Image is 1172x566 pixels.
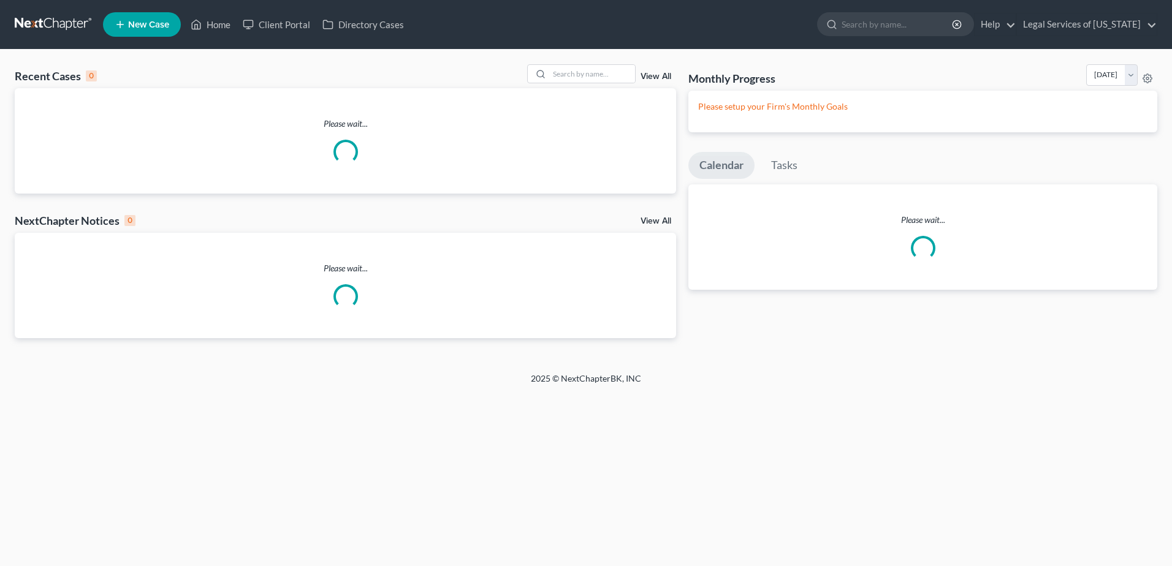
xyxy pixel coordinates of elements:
input: Search by name... [842,13,954,36]
div: Recent Cases [15,69,97,83]
a: Legal Services of [US_STATE] [1017,13,1157,36]
p: Please wait... [15,262,676,274]
a: Client Portal [237,13,316,36]
input: Search by name... [549,65,635,83]
div: 0 [124,215,135,226]
p: Please wait... [688,214,1157,226]
h3: Monthly Progress [688,71,775,86]
div: NextChapter Notices [15,213,135,228]
a: Home [185,13,237,36]
a: Tasks [760,152,809,179]
a: Help [975,13,1016,36]
div: 2025 © NextChapterBK, INC [237,372,935,394]
span: New Case [128,20,169,29]
a: Directory Cases [316,13,410,36]
a: View All [641,72,671,81]
div: 0 [86,70,97,81]
p: Please setup your Firm's Monthly Goals [698,100,1147,113]
a: View All [641,217,671,225]
p: Please wait... [15,118,676,130]
a: Calendar [688,152,755,179]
